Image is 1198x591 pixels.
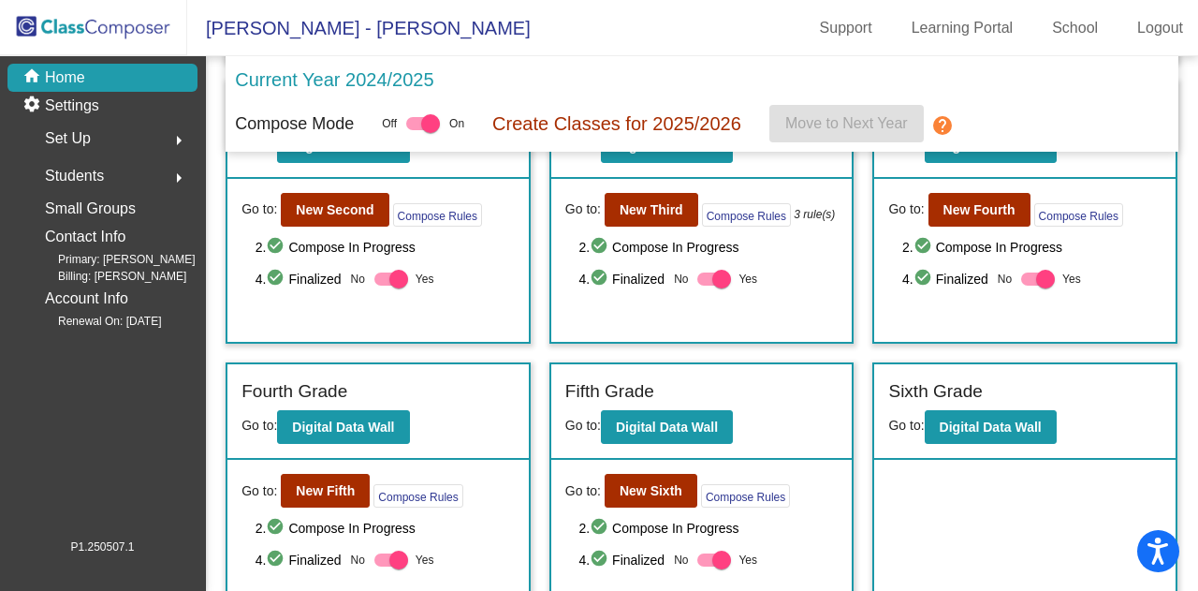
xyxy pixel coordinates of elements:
[256,549,342,571] span: 4. Finalized
[925,410,1057,444] button: Digital Data Wall
[565,418,601,433] span: Go to:
[578,268,665,290] span: 4. Finalized
[22,66,45,89] mat-icon: home
[416,268,434,290] span: Yes
[1034,203,1123,227] button: Compose Rules
[277,410,409,444] button: Digital Data Wall
[45,286,128,312] p: Account Info
[794,206,835,223] i: 3 rule(s)
[296,483,355,498] b: New Fifth
[674,552,688,569] span: No
[702,203,791,227] button: Compose Rules
[45,224,125,250] p: Contact Info
[913,268,936,290] mat-icon: check_circle
[292,139,394,154] b: Digital Data Wall
[888,418,924,433] span: Go to:
[940,420,1042,435] b: Digital Data Wall
[620,202,683,217] b: New Third
[241,481,277,501] span: Go to:
[769,105,924,142] button: Move to Next Year
[913,236,936,259] mat-icon: check_circle
[45,126,91,152] span: Set Up
[578,549,665,571] span: 4. Finalized
[738,549,757,571] span: Yes
[785,115,908,131] span: Move to Next Year
[674,271,688,288] span: No
[45,163,104,189] span: Students
[393,203,482,227] button: Compose Rules
[256,236,515,259] span: 2. Compose In Progress
[620,483,682,498] b: New Sixth
[266,268,288,290] mat-icon: check_circle
[45,95,99,117] p: Settings
[590,517,612,539] mat-icon: check_circle
[605,474,697,508] button: New Sixth
[928,193,1030,227] button: New Fourth
[565,481,601,501] span: Go to:
[45,66,85,89] p: Home
[1037,13,1113,43] a: School
[998,271,1012,288] span: No
[45,196,136,222] p: Small Groups
[449,115,464,132] span: On
[578,517,838,539] span: 2. Compose In Progress
[416,549,434,571] span: Yes
[590,549,612,571] mat-icon: check_circle
[241,378,347,406] label: Fourth Grade
[373,484,462,508] button: Compose Rules
[241,199,277,219] span: Go to:
[28,251,196,268] span: Primary: [PERSON_NAME]
[590,236,612,259] mat-icon: check_circle
[22,95,45,117] mat-icon: settings
[281,193,388,227] button: New Second
[565,378,654,406] label: Fifth Grade
[281,474,370,508] button: New Fifth
[931,114,954,137] mat-icon: help
[888,199,924,219] span: Go to:
[616,139,718,154] b: Digital Data Wall
[168,167,190,189] mat-icon: arrow_right
[616,420,718,435] b: Digital Data Wall
[382,115,397,132] span: Off
[492,110,741,138] p: Create Classes for 2025/2026
[266,236,288,259] mat-icon: check_circle
[168,129,190,152] mat-icon: arrow_right
[256,517,515,539] span: 2. Compose In Progress
[235,111,354,137] p: Compose Mode
[28,313,161,330] span: Renewal On: [DATE]
[940,139,1042,154] b: Digital Data Wall
[292,420,394,435] b: Digital Data Wall
[266,549,288,571] mat-icon: check_circle
[187,13,531,43] span: [PERSON_NAME] - [PERSON_NAME]
[902,268,988,290] span: 4. Finalized
[266,517,288,539] mat-icon: check_circle
[256,268,342,290] span: 4. Finalized
[241,418,277,433] span: Go to:
[701,484,790,508] button: Compose Rules
[351,552,365,569] span: No
[605,193,698,227] button: New Third
[897,13,1029,43] a: Learning Portal
[578,236,838,259] span: 2. Compose In Progress
[565,199,601,219] span: Go to:
[738,268,757,290] span: Yes
[1062,268,1081,290] span: Yes
[888,378,982,406] label: Sixth Grade
[902,236,1161,259] span: 2. Compose In Progress
[943,202,1015,217] b: New Fourth
[805,13,887,43] a: Support
[590,268,612,290] mat-icon: check_circle
[235,66,433,94] p: Current Year 2024/2025
[1122,13,1198,43] a: Logout
[296,202,373,217] b: New Second
[28,268,186,285] span: Billing: [PERSON_NAME]
[601,410,733,444] button: Digital Data Wall
[351,271,365,288] span: No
